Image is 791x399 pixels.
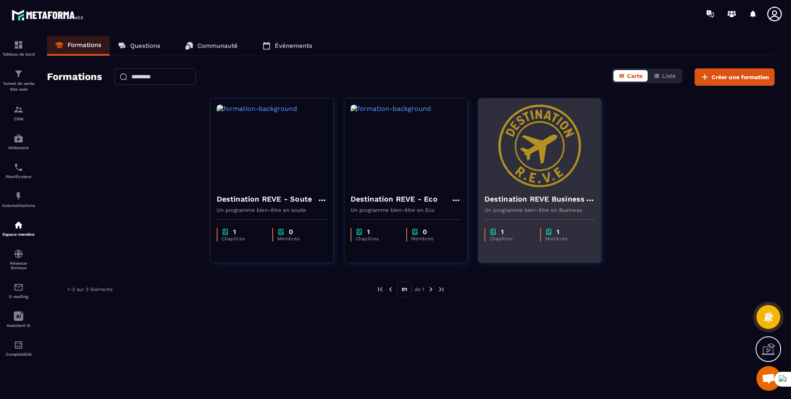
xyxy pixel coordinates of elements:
a: formation-backgroundDestination REVE - SouteUn programme bien-être en soutechapter1Chapitreschapt... [210,98,344,273]
img: social-network [14,249,23,259]
p: 0 [289,228,293,236]
h4: Destination REVE - Eco [351,193,438,205]
img: formation-background [351,105,461,187]
a: schedulerschedulerPlanificateur [2,156,35,185]
img: chapter [277,228,285,236]
p: Formations [68,41,101,49]
img: chapter [356,228,363,236]
p: Webinaire [2,146,35,150]
p: Un programme bien-être en soute [217,207,327,213]
a: Questions [110,36,168,56]
h4: Destination REVE Business [484,193,585,205]
p: 1 [501,228,504,236]
img: logo [12,7,86,23]
a: Assistant IA [2,305,35,334]
p: de 1 [414,286,424,293]
p: 01 [397,282,412,297]
button: Créer une formation [695,68,775,86]
p: Un programme bien-être en Eco [351,207,461,213]
button: Carte [613,70,648,82]
a: Formations [47,36,110,56]
a: formationformationCRM [2,99,35,127]
a: accountantaccountantComptabilité [2,334,35,363]
img: chapter [411,228,419,236]
a: automationsautomationsEspace membre [2,214,35,243]
a: automationsautomationsAutomatisations [2,185,35,214]
a: formation-backgroundDestination REVE - EcoUn programme bien-être en Ecochapter1Chapitreschapter0M... [344,98,478,273]
p: CRM [2,117,35,121]
a: emailemailE-mailing [2,276,35,305]
img: automations [14,134,23,143]
h4: Destination REVE - Soute [217,193,312,205]
p: Membres [545,236,587,242]
img: formation [14,105,23,115]
p: Planificateur [2,174,35,179]
p: Chapitres [222,236,264,242]
p: Chapitres [489,236,532,242]
p: Communauté [197,42,238,49]
img: formation [14,69,23,79]
p: Réseaux Sociaux [2,261,35,270]
p: Espace membre [2,232,35,237]
p: Assistant IA [2,323,35,328]
img: chapter [545,228,552,236]
p: Questions [130,42,160,49]
p: Tunnel de vente Site web [2,81,35,92]
button: Liste [648,70,681,82]
p: 1-3 sur 3 éléments [68,286,112,292]
img: chapter [489,228,497,236]
p: Événements [275,42,312,49]
p: Membres [411,236,453,242]
img: formation [14,40,23,50]
img: email [14,282,23,292]
p: E-mailing [2,294,35,299]
a: formationformationTunnel de vente Site web [2,63,35,99]
a: Communauté [177,36,246,56]
img: accountant [14,340,23,350]
img: prev [377,286,384,293]
span: Liste [662,73,676,79]
p: Automatisations [2,203,35,208]
p: Tableau de bord [2,52,35,56]
img: next [438,286,445,293]
div: Mở cuộc trò chuyện [756,366,781,391]
p: 1 [557,228,559,236]
a: social-networksocial-networkRéseaux Sociaux [2,243,35,276]
a: formation-backgroundDestination REVE BusinessUn programme bien-être en Businesschapter1Chapitresc... [478,98,612,273]
p: Membres [277,236,319,242]
img: formation-background [217,105,327,187]
a: automationsautomationsWebinaire [2,127,35,156]
p: Comptabilité [2,352,35,357]
img: next [427,286,435,293]
a: formationformationTableau de bord [2,34,35,63]
a: Événements [254,36,321,56]
img: automations [14,220,23,230]
span: Carte [627,73,643,79]
p: Chapitres [356,236,398,242]
p: 0 [423,228,427,236]
img: automations [14,191,23,201]
img: formation-background [484,105,595,187]
img: prev [387,286,394,293]
img: chapter [222,228,229,236]
p: Un programme bien-être en Business [484,207,595,213]
p: 1 [233,228,236,236]
p: 1 [367,228,370,236]
span: Créer une formation [711,73,769,81]
img: scheduler [14,162,23,172]
h2: Formations [47,68,102,86]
